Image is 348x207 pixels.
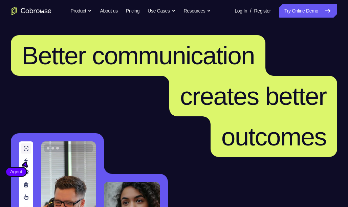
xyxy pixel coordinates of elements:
a: Try Online Demo [279,4,337,18]
button: Resources [184,4,211,18]
span: Better communication [22,41,255,70]
span: Agent [6,168,26,175]
a: Pricing [126,4,139,18]
button: Product [71,4,92,18]
span: outcomes [221,122,326,151]
button: Use Cases [148,4,175,18]
a: Register [254,4,271,18]
a: About us [100,4,117,18]
span: / [250,7,251,15]
a: Go to the home page [11,7,51,15]
span: creates better [180,82,326,110]
a: Log In [235,4,247,18]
